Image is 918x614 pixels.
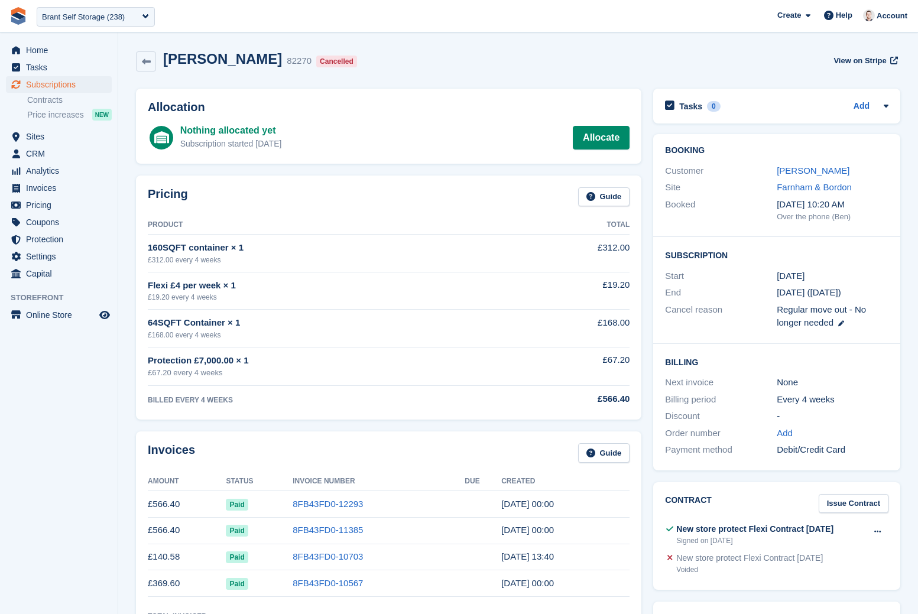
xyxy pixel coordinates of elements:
span: Pricing [26,197,97,213]
a: menu [6,163,112,179]
a: menu [6,214,112,230]
div: Next invoice [665,376,777,389]
span: Settings [26,248,97,265]
a: Farnham & Bordon [777,182,852,192]
a: Contracts [27,95,112,106]
div: £312.00 every 4 weeks [148,255,514,265]
time: 2025-05-01 23:00:53 UTC [501,578,554,588]
h2: Billing [665,356,888,368]
a: View on Stripe [829,51,900,70]
div: Start [665,269,777,283]
a: Price increases NEW [27,108,112,121]
h2: Subscription [665,249,888,261]
div: Order number [665,427,777,440]
span: Create [777,9,801,21]
div: Nothing allocated yet [180,124,282,138]
div: 0 [707,101,721,112]
a: 8FB43FD0-10703 [293,551,363,561]
div: £67.20 every 4 weeks [148,367,514,379]
div: Cancelled [316,56,357,67]
th: Created [501,472,630,491]
a: menu [6,307,112,323]
td: £140.58 [148,544,226,570]
div: Booked [665,198,777,223]
time: 2025-05-06 12:40:43 UTC [501,551,554,561]
a: Guide [578,443,630,463]
time: 2025-05-29 23:00:55 UTC [501,525,554,535]
div: Voided [676,564,823,575]
th: Invoice Number [293,472,465,491]
td: £312.00 [514,235,630,272]
span: Paid [226,551,248,563]
time: 2025-05-01 23:00:00 UTC [777,269,805,283]
span: Regular move out - No longer needed [777,304,866,328]
a: Guide [578,187,630,207]
div: Cancel reason [665,303,777,330]
a: Issue Contract [819,494,888,514]
div: Flexi £4 per week × 1 [148,279,514,293]
div: Discount [665,410,777,423]
span: Home [26,42,97,59]
a: menu [6,265,112,282]
div: Subscription started [DATE] [180,138,282,150]
span: Protection [26,231,97,248]
a: Preview store [98,308,112,322]
div: £566.40 [514,392,630,406]
div: [DATE] 10:20 AM [777,198,888,212]
a: menu [6,76,112,93]
div: £168.00 every 4 weeks [148,330,514,340]
div: Site [665,181,777,194]
div: None [777,376,888,389]
div: Every 4 weeks [777,393,888,407]
div: £19.20 every 4 weeks [148,292,514,303]
th: Product [148,216,514,235]
span: Subscriptions [26,76,97,93]
img: Jeff Knox [863,9,875,21]
a: menu [6,180,112,196]
div: Debit/Credit Card [777,443,888,457]
div: Customer [665,164,777,178]
span: Account [877,10,907,22]
div: 64SQFT Container × 1 [148,316,514,330]
time: 2025-06-26 23:00:09 UTC [501,499,554,509]
h2: Pricing [148,187,188,207]
div: New store protect Flexi Contract [DATE] [676,523,833,535]
span: Coupons [26,214,97,230]
div: Signed on [DATE] [676,535,833,546]
span: Tasks [26,59,97,76]
a: menu [6,42,112,59]
div: 160SQFT container × 1 [148,241,514,255]
a: Add [854,100,870,113]
a: 8FB43FD0-10567 [293,578,363,588]
td: £369.60 [148,570,226,597]
span: Help [836,9,852,21]
a: menu [6,197,112,213]
span: Paid [226,499,248,511]
td: £566.40 [148,517,226,544]
h2: Allocation [148,100,630,114]
a: 8FB43FD0-12293 [293,499,363,509]
a: menu [6,59,112,76]
span: Capital [26,265,97,282]
td: £566.40 [148,491,226,518]
div: Over the phone (Ben) [777,211,888,223]
h2: Invoices [148,443,195,463]
span: Price increases [27,109,84,121]
span: CRM [26,145,97,162]
h2: Contract [665,494,712,514]
th: Total [514,216,630,235]
h2: [PERSON_NAME] [163,51,282,67]
h2: Booking [665,146,888,155]
div: Payment method [665,443,777,457]
span: Sites [26,128,97,145]
a: Add [777,427,793,440]
th: Due [465,472,501,491]
span: Paid [226,578,248,590]
div: Billing period [665,393,777,407]
span: Storefront [11,292,118,304]
span: Invoices [26,180,97,196]
a: menu [6,145,112,162]
div: New store protect Flexi Contract [DATE] [676,552,823,564]
span: Paid [226,525,248,537]
span: View on Stripe [833,55,886,67]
